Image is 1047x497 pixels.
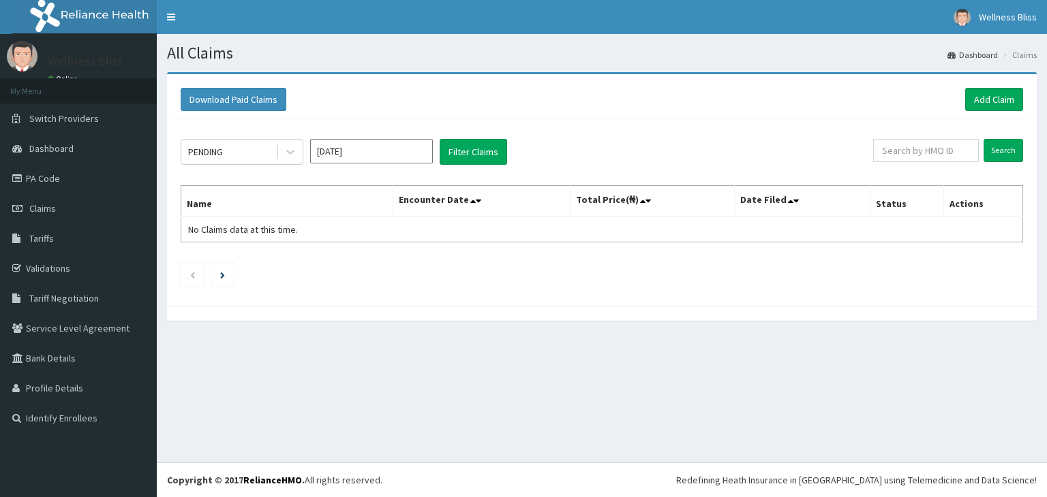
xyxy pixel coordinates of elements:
button: Download Paid Claims [181,88,286,111]
span: Claims [29,202,56,214]
span: Switch Providers [29,112,99,125]
a: Dashboard [947,49,998,61]
th: Total Price(₦) [571,186,735,217]
div: PENDING [188,145,223,159]
a: Add Claim [965,88,1023,111]
div: Redefining Heath Insurance in [GEOGRAPHIC_DATA] using Telemedicine and Data Science! [676,473,1037,487]
footer: All rights reserved. [157,462,1047,497]
img: User Image [7,41,37,71]
h1: All Claims [167,44,1037,62]
strong: Copyright © 2017 . [167,474,305,486]
th: Date Filed [735,186,870,217]
input: Search [984,139,1023,162]
span: Tariff Negotiation [29,292,99,304]
span: Dashboard [29,142,74,155]
button: Filter Claims [440,139,507,165]
th: Actions [943,186,1022,217]
span: No Claims data at this time. [188,223,298,236]
th: Encounter Date [393,186,571,217]
span: Wellness Bliss [979,11,1037,23]
span: Tariffs [29,232,54,244]
input: Search by HMO ID [873,139,979,162]
input: Select Month and Year [310,139,433,163]
p: Wellness Bliss [48,55,123,67]
a: Next page [220,268,225,280]
a: Online [48,74,80,84]
th: Status [870,186,943,217]
img: User Image [954,9,971,26]
li: Claims [999,49,1037,61]
a: Previous page [189,268,196,280]
th: Name [181,186,393,217]
a: RelianceHMO [243,474,302,486]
